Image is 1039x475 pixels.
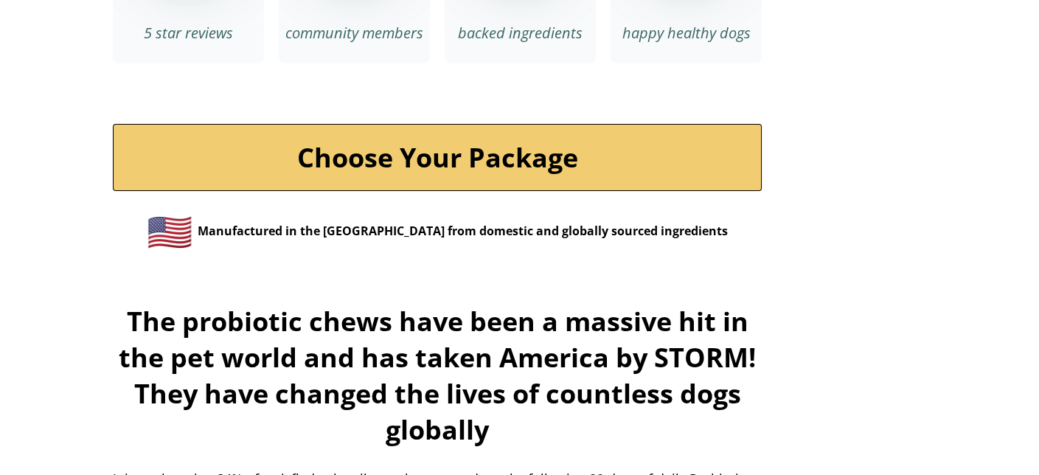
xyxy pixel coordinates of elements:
[144,23,233,43] span: 5 star reviews
[458,23,583,43] span: backed ingredients
[113,124,762,191] a: Choose Your Package
[198,223,728,239] span: Manufactured in the [GEOGRAPHIC_DATA] from domestic and globally sourced ingredients
[147,206,192,256] span: 🇺🇸
[285,23,423,43] span: community members
[622,23,751,43] span: happy healthy dogs
[113,303,762,448] h2: The probiotic chews have been a massive hit in the pet world and has taken America by STORM! They...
